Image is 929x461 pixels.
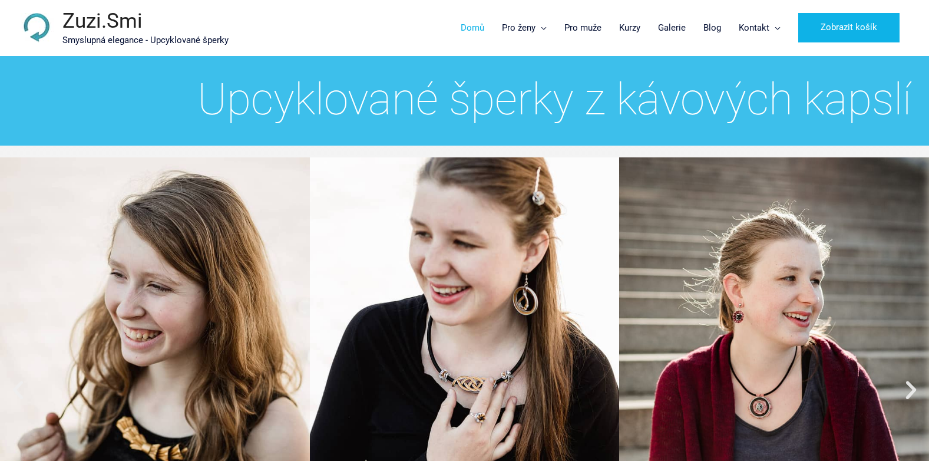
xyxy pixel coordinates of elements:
a: Kontakt [730,10,789,45]
a: Pro ženy [493,10,556,45]
nav: Navigace stránek [443,10,908,45]
div: Předchozí snímek [6,378,30,402]
img: Zuzi.Smi [21,13,54,42]
a: Kurzy [610,10,649,45]
p: Smyslupná elegance - Upcyklované šperky [62,34,229,47]
a: Zuzi.Smi [62,9,143,33]
a: Blog [695,10,730,45]
a: Zobrazit košík [798,13,900,42]
a: Pro muže [556,10,610,45]
div: Další snímek [899,378,923,402]
a: Domů [452,10,493,45]
a: Galerie [649,10,695,45]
